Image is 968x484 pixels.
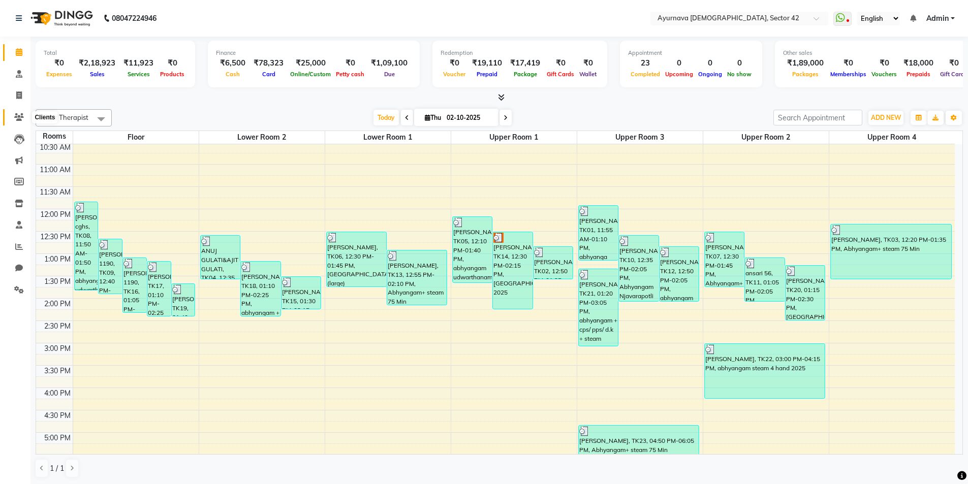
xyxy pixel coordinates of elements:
[577,131,703,144] span: Upper room 3
[422,114,444,121] span: Thu
[444,110,494,125] input: 2025-10-02
[786,266,825,320] div: [PERSON_NAME], TK20, 01:15 PM-02:30 PM, [GEOGRAPHIC_DATA] steam 75 Min
[745,258,785,301] div: ansari 56, TK11, 01:05 PM-02:05 PM, [GEOGRAPHIC_DATA]+steam 60 Min
[38,232,73,242] div: 12:30 PM
[579,206,618,260] div: [PERSON_NAME], TK01, 11:55 AM-01:10 PM, abhyanga potli
[619,236,659,301] div: [PERSON_NAME], TK10, 12:35 PM-02:05 PM, Abhyangam Njavarapotli massage
[703,131,829,144] span: Upper room 2
[147,262,171,316] div: [PERSON_NAME], TK17, 01:10 PM-02:25 PM, Abhyangam+ steam 75 Min
[373,110,399,125] span: Today
[663,57,696,69] div: 0
[705,232,744,286] div: [PERSON_NAME], TK07, 12:30 PM-01:45 PM, Abhyangam+ steam 75 Min
[75,57,119,69] div: ₹2,18,923
[382,71,397,78] span: Due
[249,57,288,69] div: ₹78,323
[871,114,901,121] span: ADD NEW
[790,71,821,78] span: Packages
[44,71,75,78] span: Expenses
[42,433,73,443] div: 5:00 PM
[577,71,599,78] span: Wallet
[260,71,278,78] span: Card
[869,71,899,78] span: Vouchers
[44,49,187,57] div: Total
[829,131,955,144] span: Upper room 4
[38,165,73,175] div: 11:00 AM
[387,250,447,305] div: [PERSON_NAME], TK13, 12:55 PM-02:10 PM, Abhyangam+ steam 75 Min
[451,131,577,144] span: Upper room 1
[696,57,725,69] div: 0
[493,232,533,309] div: [PERSON_NAME], TK14, 12:30 PM-02:15 PM, [GEOGRAPHIC_DATA],abhyangam 2025
[73,131,199,144] span: Floor
[282,277,321,309] div: [PERSON_NAME], TK15, 01:30 PM-02:15 PM, abhyangam 2025
[201,236,240,279] div: ANUJ GULATI&AJIT GULATI, TK04, 12:35 PM-01:35 PM, Abhyangam+steam 60 Min
[26,4,96,33] img: logo
[783,57,828,69] div: ₹1,89,000
[42,410,73,421] div: 4:30 PM
[223,71,242,78] span: Cash
[506,57,544,69] div: ₹17,419
[511,71,540,78] span: Package
[241,262,280,316] div: [PERSON_NAME], TK18, 01:10 PM-02:25 PM, abhyangam + cps / pps / d.k 2025
[42,276,73,287] div: 1:30 PM
[112,4,157,33] b: 08047224946
[577,57,599,69] div: ₹0
[42,299,73,309] div: 2:00 PM
[199,131,325,144] span: Lower Room 2
[468,57,506,69] div: ₹19,110
[869,57,899,69] div: ₹0
[453,217,492,282] div: [PERSON_NAME], TK05, 12:10 PM-01:40 PM, abhyangam udwarthanam
[628,71,663,78] span: Completed
[42,254,73,265] div: 1:00 PM
[42,366,73,376] div: 3:30 PM
[172,284,195,316] div: [PERSON_NAME], TK19, 01:40 PM-02:25 PM, udwartanam 2025
[158,57,187,69] div: ₹0
[288,71,333,78] span: Online/Custom
[773,110,862,125] input: Search Appointment
[828,57,869,69] div: ₹0
[705,344,825,398] div: [PERSON_NAME], TK22, 03:00 PM-04:15 PM, abhyangam steam 4 hand 2025
[38,187,73,198] div: 11:30 AM
[579,269,618,346] div: [PERSON_NAME], TK21, 01:20 PM-03:05 PM, abhyangam + cps/ pps/ d.k + steam 2025,nasyam
[441,71,468,78] span: Voucher
[325,131,451,144] span: Lower Room 1
[904,71,933,78] span: Prepaids
[42,343,73,354] div: 3:00 PM
[119,57,158,69] div: ₹11,923
[441,57,468,69] div: ₹0
[42,388,73,399] div: 4:00 PM
[50,463,64,474] span: 1 / 1
[75,202,98,290] div: [PERSON_NAME] cghs, TK08, 11:50 AM-01:50 PM, abhyangam udwarthanam,TARPANAM
[725,57,754,69] div: 0
[828,71,869,78] span: Memberships
[216,57,249,69] div: ₹6,500
[868,111,903,125] button: ADD NEW
[534,247,573,279] div: [PERSON_NAME], TK02, 12:50 PM-01:35 PM, [GEOGRAPHIC_DATA]
[42,113,88,121] span: Filter Therapist
[44,57,75,69] div: ₹0
[628,49,754,57] div: Appointment
[441,49,599,57] div: Redemption
[725,71,754,78] span: No show
[123,258,146,312] div: [PERSON_NAME] 1190, TK16, 01:05 PM-02:20 PM, [GEOGRAPHIC_DATA] steam 75 Min
[367,57,412,69] div: ₹1,09,100
[926,13,949,24] span: Admin
[696,71,725,78] span: Ongoing
[42,321,73,332] div: 2:30 PM
[333,71,367,78] span: Petty cash
[32,111,57,123] div: Clients
[125,71,152,78] span: Services
[87,71,107,78] span: Sales
[38,209,73,220] div: 12:00 PM
[663,71,696,78] span: Upcoming
[544,71,577,78] span: Gift Cards
[158,71,187,78] span: Products
[288,57,333,69] div: ₹25,000
[327,232,386,286] div: [PERSON_NAME], TK06, 12:30 PM-01:45 PM, [GEOGRAPHIC_DATA],Pichu (large)
[333,57,367,69] div: ₹0
[216,49,412,57] div: Finance
[831,224,951,279] div: [PERSON_NAME], TK03, 12:20 PM-01:35 PM, Abhyangam+ steam 75 Min
[99,239,122,294] div: [PERSON_NAME] 1190, TK09, 12:40 PM-01:55 PM, Abhyangam+ steam 75 Min
[38,142,73,153] div: 10:30 AM
[628,57,663,69] div: 23
[660,247,699,301] div: [PERSON_NAME], TK12, 12:50 PM-02:05 PM, abhyangam steam 4 hand 2025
